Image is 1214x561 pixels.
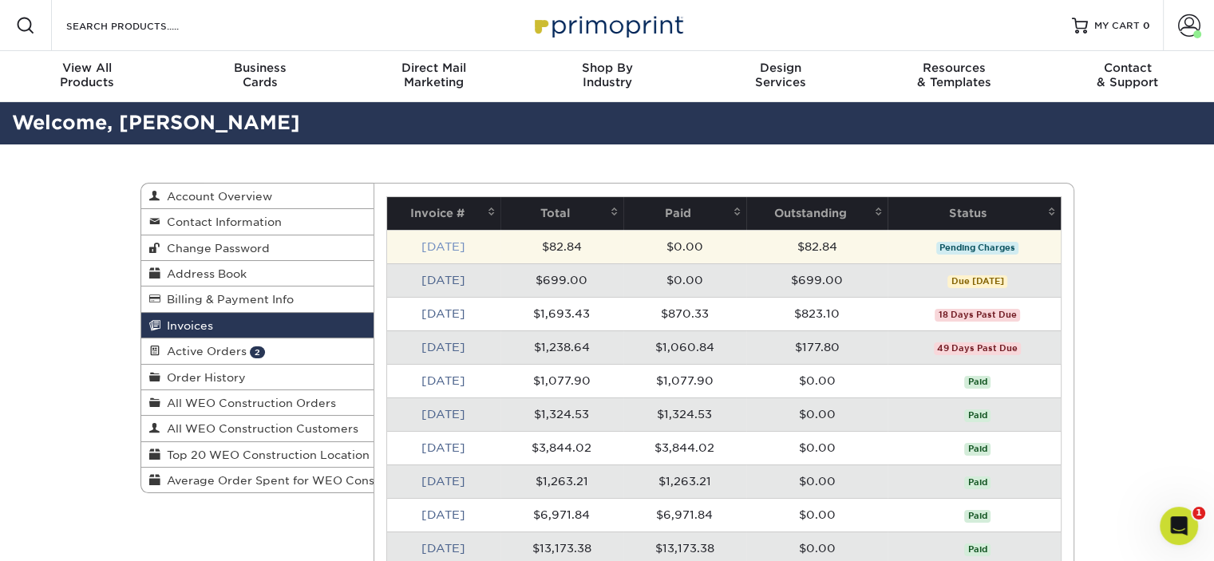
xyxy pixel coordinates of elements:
[421,441,465,454] a: [DATE]
[141,468,374,492] a: Average Order Spent for WEO Construction
[694,51,867,102] a: DesignServices
[173,61,346,75] span: Business
[160,242,270,255] span: Change Password
[141,235,374,261] a: Change Password
[160,448,407,461] span: Top 20 WEO Construction Location Order
[421,374,465,387] a: [DATE]
[500,297,623,330] td: $1,693.43
[500,263,623,297] td: $699.00
[1094,19,1140,33] span: MY CART
[141,365,374,390] a: Order History
[623,498,746,531] td: $6,971.84
[964,543,990,556] span: Paid
[746,330,888,364] td: $177.80
[694,61,867,75] span: Design
[936,242,1018,255] span: Pending Charges
[1160,507,1198,545] iframe: Intercom live chat
[421,274,465,286] a: [DATE]
[964,376,990,389] span: Paid
[347,61,520,75] span: Direct Mail
[160,319,213,332] span: Invoices
[528,8,687,42] img: Primoprint
[173,51,346,102] a: BusinessCards
[65,16,220,35] input: SEARCH PRODUCTS.....
[746,397,888,431] td: $0.00
[623,397,746,431] td: $1,324.53
[500,230,623,263] td: $82.84
[500,431,623,464] td: $3,844.02
[160,371,246,384] span: Order History
[867,61,1040,75] span: Resources
[141,442,374,468] a: Top 20 WEO Construction Location Order
[387,197,500,230] th: Invoice #
[347,61,520,89] div: Marketing
[746,263,888,297] td: $699.00
[867,61,1040,89] div: & Templates
[947,275,1006,288] span: Due [DATE]
[421,408,465,421] a: [DATE]
[1143,20,1150,31] span: 0
[964,443,990,456] span: Paid
[160,422,358,435] span: All WEO Construction Customers
[623,431,746,464] td: $3,844.02
[964,476,990,489] span: Paid
[500,397,623,431] td: $1,324.53
[500,197,623,230] th: Total
[935,309,1019,322] span: 18 Days Past Due
[623,297,746,330] td: $870.33
[746,498,888,531] td: $0.00
[160,293,294,306] span: Billing & Payment Info
[500,330,623,364] td: $1,238.64
[160,397,336,409] span: All WEO Construction Orders
[746,464,888,498] td: $0.00
[623,230,746,263] td: $0.00
[623,197,746,230] th: Paid
[160,267,247,280] span: Address Book
[421,240,465,253] a: [DATE]
[347,51,520,102] a: Direct MailMarketing
[141,261,374,286] a: Address Book
[160,345,247,358] span: Active Orders
[173,61,346,89] div: Cards
[520,61,694,89] div: Industry
[1041,61,1214,89] div: & Support
[141,209,374,235] a: Contact Information
[623,330,746,364] td: $1,060.84
[934,342,1021,355] span: 49 Days Past Due
[520,61,694,75] span: Shop By
[141,338,374,364] a: Active Orders 2
[141,286,374,312] a: Billing & Payment Info
[746,431,888,464] td: $0.00
[964,510,990,523] span: Paid
[867,51,1040,102] a: Resources& Templates
[500,464,623,498] td: $1,263.21
[746,364,888,397] td: $0.00
[623,364,746,397] td: $1,077.90
[421,475,465,488] a: [DATE]
[141,184,374,209] a: Account Overview
[160,190,272,203] span: Account Overview
[160,474,420,487] span: Average Order Spent for WEO Construction
[500,498,623,531] td: $6,971.84
[141,390,374,416] a: All WEO Construction Orders
[746,197,888,230] th: Outstanding
[888,197,1060,230] th: Status
[160,215,282,228] span: Contact Information
[141,313,374,338] a: Invoices
[421,341,465,354] a: [DATE]
[623,263,746,297] td: $0.00
[500,364,623,397] td: $1,077.90
[964,409,990,422] span: Paid
[1041,61,1214,75] span: Contact
[421,307,465,320] a: [DATE]
[1041,51,1214,102] a: Contact& Support
[520,51,694,102] a: Shop ByIndustry
[694,61,867,89] div: Services
[1192,507,1205,520] span: 1
[250,346,265,358] span: 2
[141,416,374,441] a: All WEO Construction Customers
[746,297,888,330] td: $823.10
[623,464,746,498] td: $1,263.21
[746,230,888,263] td: $82.84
